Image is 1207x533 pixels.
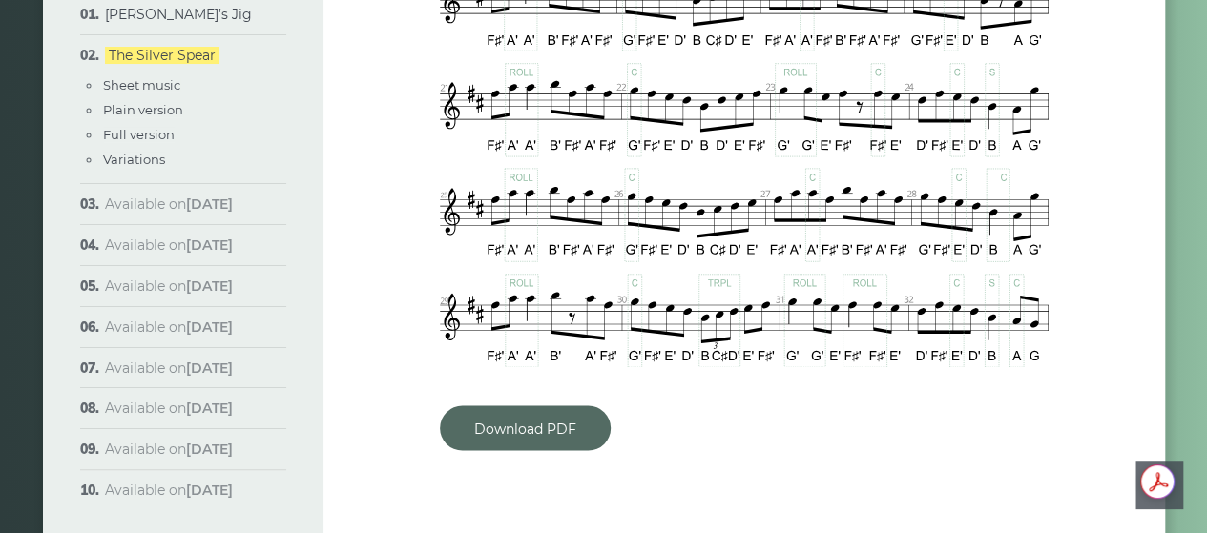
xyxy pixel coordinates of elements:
[186,359,233,377] strong: [DATE]
[103,127,175,142] a: Full version
[186,195,233,213] strong: [DATE]
[105,359,233,377] span: Available on
[105,195,233,213] span: Available on
[105,6,252,23] a: [PERSON_NAME]’s Jig
[186,277,233,295] strong: [DATE]
[103,77,180,92] a: Sheet music
[105,277,233,295] span: Available on
[105,482,233,499] span: Available on
[186,236,233,254] strong: [DATE]
[105,441,233,458] span: Available on
[440,405,611,450] a: Download PDF
[186,482,233,499] strong: [DATE]
[186,400,233,417] strong: [DATE]
[105,236,233,254] span: Available on
[186,318,233,336] strong: [DATE]
[186,441,233,458] strong: [DATE]
[105,400,233,417] span: Available on
[105,318,233,336] span: Available on
[103,102,183,117] a: Plain version
[103,152,165,167] a: Variations
[105,47,219,64] a: The Silver Spear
